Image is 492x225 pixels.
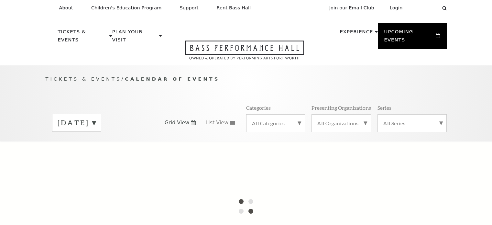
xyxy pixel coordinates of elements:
p: Upcoming Events [384,28,434,48]
p: / [46,75,447,83]
p: Series [377,104,391,111]
label: All Series [383,120,441,127]
select: Select: [413,5,436,11]
p: Tickets & Events [58,28,108,48]
p: Presenting Organizations [312,104,371,111]
label: [DATE] [58,118,96,128]
span: Grid View [165,119,190,126]
span: List View [205,119,228,126]
p: Children's Education Program [91,5,162,11]
p: About [59,5,73,11]
span: Calendar of Events [125,76,220,82]
p: Rent Bass Hall [217,5,251,11]
label: All Categories [252,120,300,127]
label: All Organizations [317,120,366,127]
p: Plan Your Visit [112,28,158,48]
p: Categories [246,104,271,111]
p: Support [180,5,199,11]
p: Experience [340,28,373,39]
span: Tickets & Events [46,76,122,82]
